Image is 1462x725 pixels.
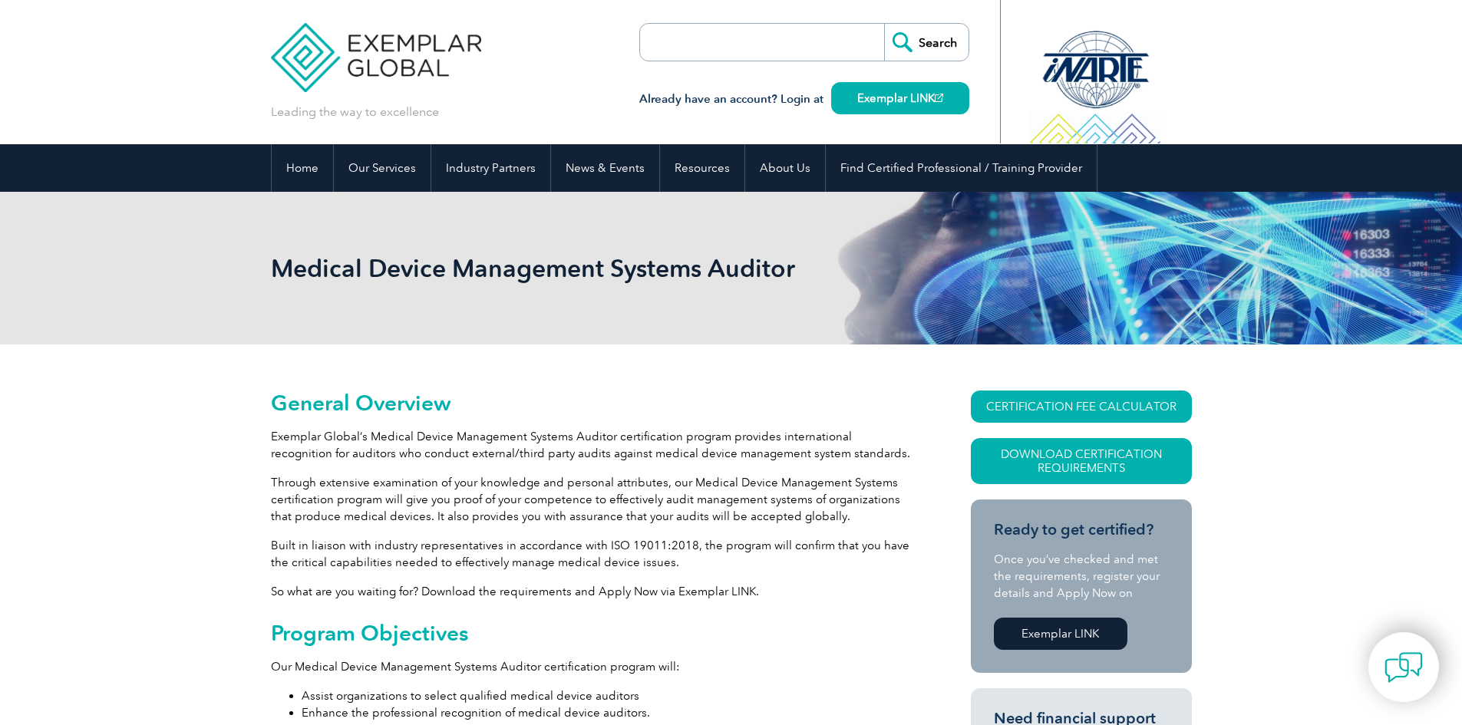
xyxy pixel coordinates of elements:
a: Industry Partners [431,144,550,192]
input: Search [884,24,969,61]
h3: Ready to get certified? [994,520,1169,539]
a: About Us [745,144,825,192]
a: Resources [660,144,744,192]
a: Exemplar LINK [831,82,969,114]
li: Enhance the professional recognition of medical device auditors. [302,704,916,721]
p: So what are you waiting for? Download the requirements and Apply Now via Exemplar LINK. [271,583,916,600]
p: Exemplar Global’s Medical Device Management Systems Auditor certification program provides intern... [271,428,916,462]
p: Our Medical Device Management Systems Auditor certification program will: [271,658,916,675]
a: Our Services [334,144,431,192]
h1: Medical Device Management Systems Auditor [271,253,860,283]
p: Built in liaison with industry representatives in accordance with ISO 19011:2018, the program wil... [271,537,916,571]
img: open_square.png [935,94,943,102]
a: Home [272,144,333,192]
a: CERTIFICATION FEE CALCULATOR [971,391,1192,423]
p: Leading the way to excellence [271,104,439,120]
img: contact-chat.png [1384,648,1423,687]
a: News & Events [551,144,659,192]
a: Download Certification Requirements [971,438,1192,484]
a: Find Certified Professional / Training Provider [826,144,1097,192]
p: Once you’ve checked and met the requirements, register your details and Apply Now on [994,551,1169,601]
p: Through extensive examination of your knowledge and personal attributes, our Medical Device Manag... [271,474,916,525]
h3: Already have an account? Login at [639,90,969,109]
a: Exemplar LINK [994,618,1127,650]
h2: General Overview [271,391,916,415]
h2: Program Objectives [271,621,916,645]
li: Assist organizations to select qualified medical device auditors [302,687,916,704]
